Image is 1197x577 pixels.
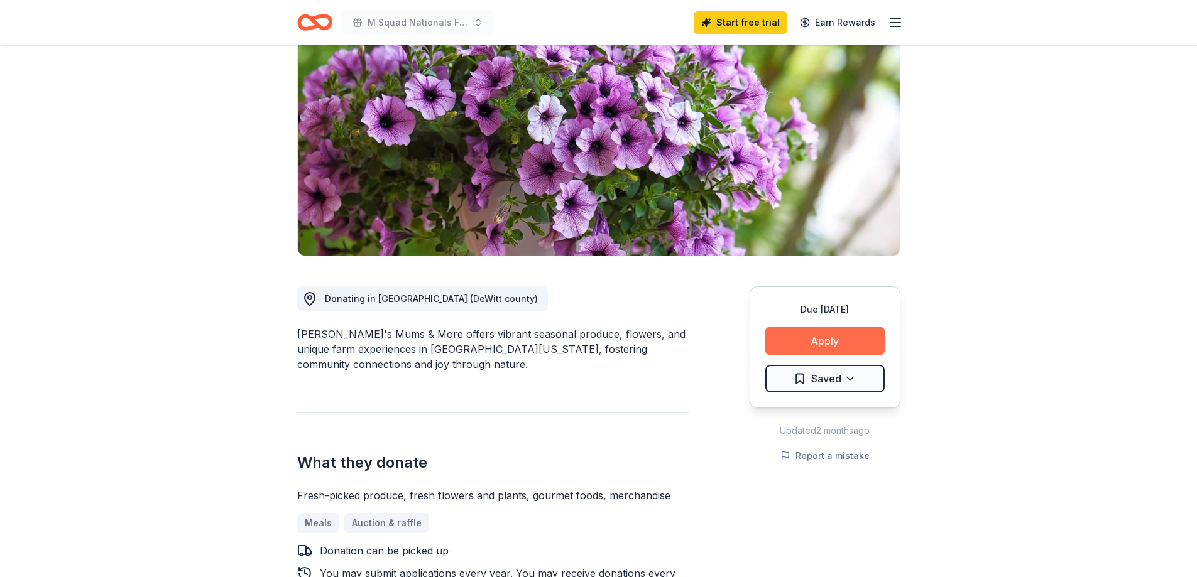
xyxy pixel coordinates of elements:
[342,10,493,35] button: M Squad Nationals Fundraiser
[811,370,841,387] span: Saved
[765,302,885,317] div: Due [DATE]
[765,327,885,355] button: Apply
[320,543,449,558] div: Donation can be picked up
[298,16,900,256] img: Image for Triple M Farm: Mariah's Mums & More
[780,448,870,463] button: Report a mistake
[694,11,787,34] a: Start free trial
[344,513,429,533] a: Auction & raffle
[765,365,885,392] button: Saved
[792,11,883,34] a: Earn Rewards
[368,15,468,30] span: M Squad Nationals Fundraiser
[297,453,689,473] h2: What they donate
[750,423,900,438] div: Updated 2 months ago
[297,326,689,372] div: [PERSON_NAME]'s Mums & More offers vibrant seasonal produce, flowers, and unique farm experiences...
[297,488,689,503] div: Fresh-picked produce, fresh flowers and plants, gourmet foods, merchandise
[297,513,339,533] a: Meals
[325,293,538,304] span: Donating in [GEOGRAPHIC_DATA] (DeWitt county)
[297,8,332,37] a: Home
